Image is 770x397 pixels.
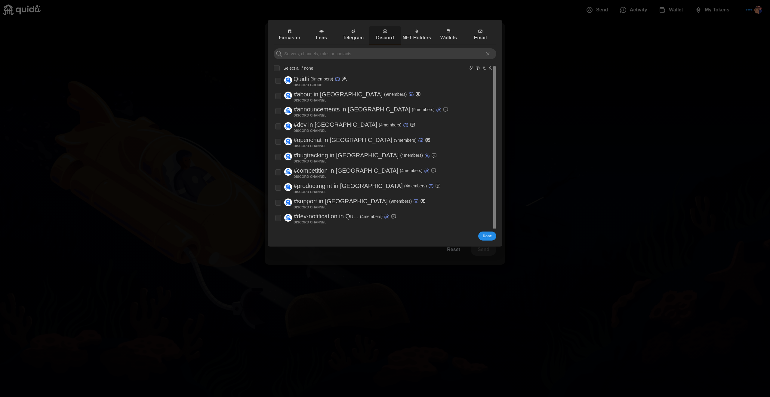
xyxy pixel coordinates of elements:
button: Hide Groups [469,66,474,71]
p: DISCORD CHANNEL [294,176,326,178]
p: ( 9 members) [394,137,416,143]
p: DISCORD GROUP [294,84,322,86]
p: #competition in [GEOGRAPHIC_DATA] [294,166,398,176]
p: DISCORD CHANNEL [294,160,326,163]
span: Done [483,232,492,240]
p: #dev-notification in Qu... [294,211,359,221]
button: Done [478,232,496,241]
p: Telegram [339,34,368,42]
label: Select all / none [280,65,313,71]
p: #openchat in [GEOGRAPHIC_DATA] [294,135,392,145]
p: DISCORD CHANNEL [294,115,326,117]
img: #bugtracking in Quidli [284,153,292,161]
button: Hide Channels [475,66,480,71]
img: #openchat in Quidli [284,138,292,145]
p: #biz-updates in [GEOGRAPHIC_DATA] [294,227,399,237]
p: ( 4 members) [360,214,383,220]
p: ( 4 members) [400,168,422,174]
p: #dev in [GEOGRAPHIC_DATA] [294,120,377,130]
p: DISCORD CHANNEL [294,221,326,224]
button: Hide Roles [482,66,486,71]
p: ( 4 members) [379,122,401,128]
p: Farcaster [275,34,304,42]
img: #productmgmt in Quidli [284,183,292,191]
p: Quidli [294,74,309,84]
p: ( 4 members) [400,152,423,158]
p: DISCORD CHANNEL [294,99,326,102]
p: Wallets [434,34,463,42]
button: Hide Users [488,66,493,71]
img: #support in Quidli [284,198,292,206]
p: Email [466,34,495,42]
p: DISCORD CHANNEL [294,206,326,209]
img: #dev in Quidli [284,122,292,130]
p: #announcements in [GEOGRAPHIC_DATA] [294,105,410,115]
p: DISCORD CHANNEL [294,130,326,132]
p: ( 9 members) [412,107,434,113]
p: #productmgmt in [GEOGRAPHIC_DATA] [294,181,403,191]
img: #competition in Quidli [284,168,292,176]
img: #announcements in Quidli [284,107,292,115]
p: DISCORD CHANNEL [294,191,326,193]
p: #bugtracking in [GEOGRAPHIC_DATA] [294,150,399,160]
p: ( 9 members) [384,91,407,97]
p: ( 4 members) [404,183,427,189]
p: Discord [371,34,399,42]
input: Servers, channels, roles or contacts [274,48,496,59]
p: DISCORD CHANNEL [294,145,326,147]
img: #about in Quidli [284,92,292,99]
p: ( 9 members) [389,198,412,204]
img: #dev-notification in Quidli [284,214,292,222]
p: #support in [GEOGRAPHIC_DATA] [294,196,388,206]
p: #about in [GEOGRAPHIC_DATA] [294,89,383,99]
p: NFT Holders [402,34,431,42]
p: ( 9 members) [310,76,333,82]
p: Lens [307,34,336,42]
img: Quidli [284,76,292,84]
